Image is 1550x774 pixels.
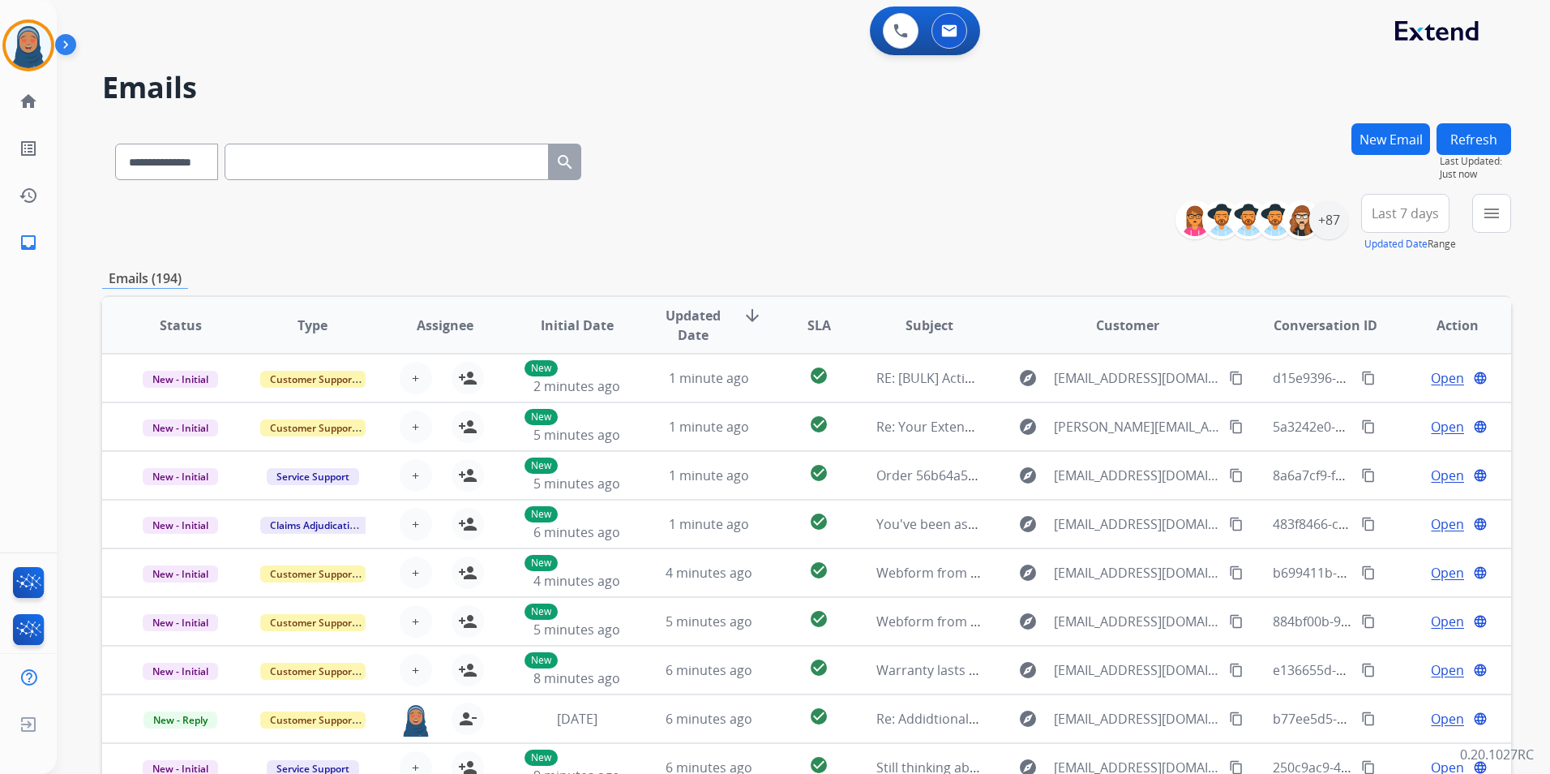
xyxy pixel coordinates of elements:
[1473,565,1488,580] mat-icon: language
[1273,515,1519,533] span: 483f8466-cd17-485a-a03c-d64172a1bec5
[809,609,829,629] mat-icon: check_circle
[267,468,359,485] span: Service Support
[1361,712,1376,726] mat-icon: content_copy
[669,369,749,387] span: 1 minute ago
[458,417,477,436] mat-icon: person_add
[260,565,366,583] span: Customer Support
[809,561,829,580] mat-icon: check_circle
[1274,316,1377,335] span: Conversation ID
[1018,709,1038,729] mat-icon: explore
[809,707,829,726] mat-icon: check_circle
[400,703,432,737] img: agent-avatar
[1361,517,1376,531] mat-icon: content_copy
[1096,316,1159,335] span: Customer
[1054,563,1220,583] span: [EMAIL_ADDRESS][DOMAIN_NAME]
[541,316,614,335] span: Initial Date
[876,369,1287,387] span: RE: [BULK] Action required: Extend claim approved for replacement
[1372,210,1439,217] span: Last 7 days
[1431,563,1464,583] span: Open
[1273,710,1520,728] span: b77ee5d5-9364-49c5-a462-57754e806f50
[525,506,558,522] p: New
[809,658,829,677] mat-icon: check_circle
[669,467,749,484] span: 1 minute ago
[525,458,558,474] p: New
[260,419,366,436] span: Customer Support
[666,613,752,630] span: 5 minutes ago
[1364,238,1428,251] button: Updated Date
[160,316,202,335] span: Status
[458,709,477,729] mat-icon: person_remove
[1431,368,1464,388] span: Open
[400,459,432,492] button: +
[1361,371,1376,385] mat-icon: content_copy
[143,517,218,534] span: New - Initial
[876,661,1047,679] span: Warranty lasts 2 years not 1
[143,468,218,485] span: New - Initial
[525,409,558,425] p: New
[19,92,38,111] mat-icon: home
[458,563,477,583] mat-icon: person_add
[1361,614,1376,629] mat-icon: content_copy
[260,517,371,534] span: Claims Adjudication
[458,368,477,388] mat-icon: person_add
[400,362,432,394] button: +
[533,377,620,395] span: 2 minutes ago
[1364,237,1456,251] span: Range
[533,621,620,639] span: 5 minutes ago
[458,660,477,680] mat-icon: person_add
[412,612,419,631] span: +
[1440,168,1511,181] span: Just now
[1018,612,1038,631] mat-icon: explore
[417,316,473,335] span: Assignee
[1473,419,1488,434] mat-icon: language
[525,360,558,376] p: New
[143,663,218,680] span: New - Initial
[1018,466,1038,485] mat-icon: explore
[1018,514,1038,534] mat-icon: explore
[143,565,218,583] span: New - Initial
[1229,614,1244,629] mat-icon: content_copy
[400,557,432,589] button: +
[1431,514,1464,534] span: Open
[1431,466,1464,485] span: Open
[260,371,366,388] span: Customer Support
[657,306,730,345] span: Updated Date
[143,712,217,729] span: New - Reply
[1473,517,1488,531] mat-icon: language
[458,514,477,534] mat-icon: person_add
[809,512,829,531] mat-icon: check_circle
[1473,663,1488,677] mat-icon: language
[1473,371,1488,385] mat-icon: language
[1361,468,1376,483] mat-icon: content_copy
[1273,467,1508,484] span: 8a6a7cf9-f8cf-4e49-83fa-dd22e5448c0c
[876,564,1244,582] span: Webform from [EMAIL_ADDRESS][DOMAIN_NAME] on [DATE]
[1361,663,1376,677] mat-icon: content_copy
[1431,417,1464,436] span: Open
[876,710,1045,728] span: Re: Addidtional Information
[669,418,749,436] span: 1 minute ago
[19,139,38,158] mat-icon: list_alt
[1460,745,1534,764] p: 0.20.1027RC
[6,23,51,68] img: avatar
[906,316,953,335] span: Subject
[1379,297,1511,354] th: Action
[1431,709,1464,729] span: Open
[525,750,558,766] p: New
[876,467,1161,484] span: Order 56b64a5a-6ec5-48ea-b943-ff6bc729433e
[743,306,762,325] mat-icon: arrow_downward
[525,652,558,669] p: New
[1273,613,1524,630] span: 884bf00b-9c51-4d7b-ba50-95dd3c3ba9e9
[669,515,749,533] span: 1 minute ago
[1054,612,1220,631] span: [EMAIL_ADDRESS][DOMAIN_NAME]
[1054,368,1220,388] span: [EMAIL_ADDRESS][DOMAIN_NAME]
[1273,418,1525,436] span: 5a3242e0-566d-4ec0-9064-d9573b7d4641
[1361,194,1449,233] button: Last 7 days
[533,475,620,492] span: 5 minutes ago
[1482,204,1501,223] mat-icon: menu
[458,466,477,485] mat-icon: person_add
[1309,200,1348,239] div: +87
[809,415,829,434] mat-icon: check_circle
[1437,123,1511,155] button: Refresh
[19,233,38,252] mat-icon: inbox
[400,508,432,540] button: +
